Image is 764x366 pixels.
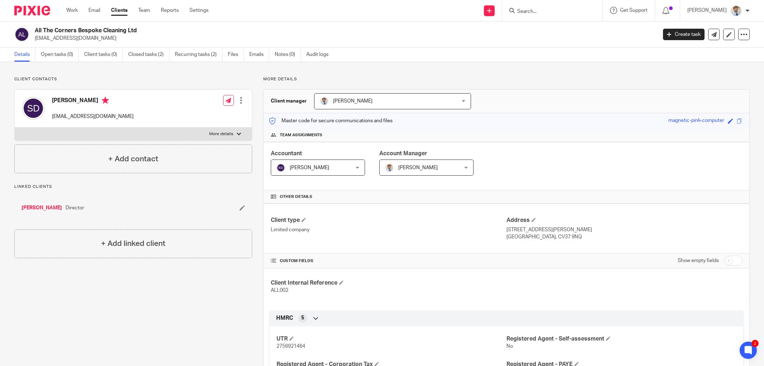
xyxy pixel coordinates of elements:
[111,7,128,14] a: Clients
[271,151,302,156] span: Accountant
[398,165,438,170] span: [PERSON_NAME]
[22,97,45,120] img: svg%3E
[271,279,506,287] h4: Client Internal Reference
[280,194,312,200] span: Other details
[280,132,322,138] span: Team assignments
[277,163,285,172] img: svg%3E
[301,314,304,322] span: 5
[277,335,506,343] h4: UTR
[506,217,742,224] h4: Address
[277,344,305,349] span: 2756921464
[66,7,78,14] a: Work
[66,204,84,211] span: Director
[290,165,329,170] span: [PERSON_NAME]
[52,97,134,106] h4: [PERSON_NAME]
[668,117,724,125] div: magnetic-pink-computer
[249,48,269,62] a: Emails
[263,76,750,82] p: More details
[271,217,506,224] h4: Client type
[506,335,736,343] h4: Registered Agent - Self-assessment
[271,288,288,293] span: ALL002
[161,7,179,14] a: Reports
[41,48,79,62] a: Open tasks (0)
[138,7,150,14] a: Team
[14,6,50,15] img: Pixie
[275,48,301,62] a: Notes (0)
[506,233,742,241] p: [GEOGRAPHIC_DATA], CV37 9NQ
[35,27,529,34] h2: All The Corners Bespoke Cleaning Ltd
[620,8,648,13] span: Get Support
[385,163,394,172] img: 1693835698283.jfif
[128,48,169,62] a: Closed tasks (2)
[102,97,109,104] i: Primary
[14,48,35,62] a: Details
[14,184,252,190] p: Linked clients
[84,48,123,62] a: Client tasks (0)
[14,27,29,42] img: svg%3E
[101,238,165,249] h4: + Add linked client
[306,48,334,62] a: Audit logs
[35,35,652,42] p: [EMAIL_ADDRESS][DOMAIN_NAME]
[108,153,158,165] h4: + Add contact
[663,29,705,40] a: Create task
[687,7,727,14] p: [PERSON_NAME]
[14,76,252,82] p: Client contacts
[320,97,328,105] img: 1693835698283.jfif
[271,226,506,233] p: Limited company
[516,9,581,15] input: Search
[269,117,393,124] p: Master code for secure communications and files
[678,257,719,264] label: Show empty fields
[271,98,307,105] h3: Client manager
[175,48,222,62] a: Recurring tasks (2)
[189,7,208,14] a: Settings
[276,314,293,322] span: HMRC
[52,113,134,120] p: [EMAIL_ADDRESS][DOMAIN_NAME]
[271,258,506,264] h4: CUSTOM FIELDS
[730,5,742,16] img: 1693835698283.jfif
[333,99,373,104] span: [PERSON_NAME]
[379,151,427,156] span: Account Manager
[228,48,244,62] a: Files
[209,131,233,137] p: More details
[88,7,100,14] a: Email
[506,226,742,233] p: [STREET_ADDRESS][PERSON_NAME]
[21,204,62,211] a: [PERSON_NAME]
[751,340,759,347] div: 2
[506,344,513,349] span: No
